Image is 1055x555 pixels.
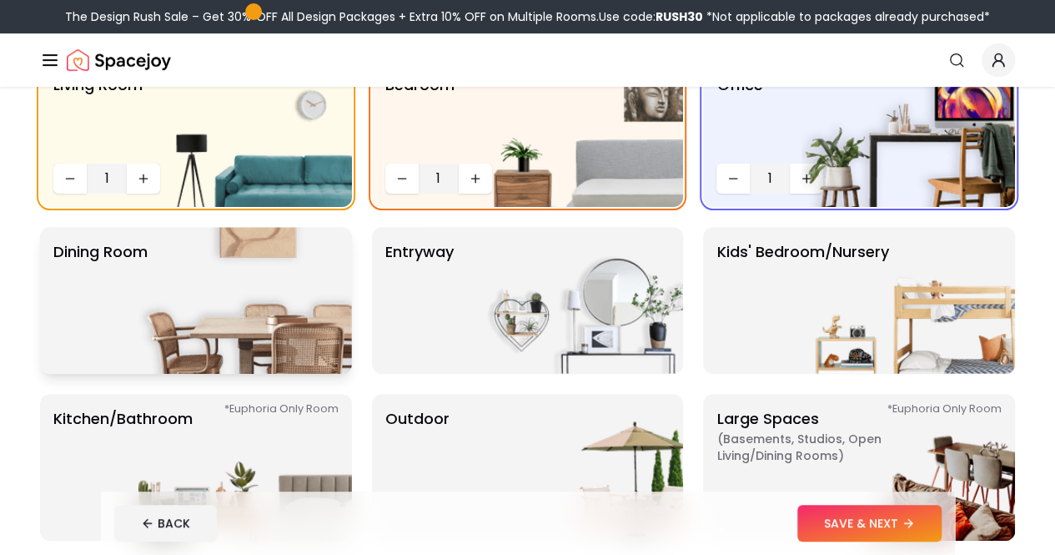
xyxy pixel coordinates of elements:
[790,164,823,194] button: Increase quantity
[138,227,352,374] img: Dining Room
[385,240,454,361] p: entryway
[53,164,87,194] button: Decrease quantity
[67,43,171,77] img: Spacejoy Logo
[138,394,352,541] img: Kitchen/Bathroom *Euphoria Only
[656,8,703,25] b: RUSH30
[459,164,492,194] button: Increase quantity
[716,73,762,157] p: Office
[53,240,148,361] p: Dining Room
[40,33,1015,87] nav: Global
[127,164,160,194] button: Increase quantity
[53,407,193,527] p: Kitchen/Bathroom
[801,60,1015,207] img: Office
[53,73,143,157] p: Living Room
[470,394,683,541] img: Outdoor
[385,164,419,194] button: Decrease quantity
[599,8,703,25] span: Use code:
[425,169,452,189] span: 1
[716,431,925,464] span: ( Basements, Studios, Open living/dining rooms )
[114,505,217,542] button: BACK
[470,60,683,207] img: Bedroom
[801,394,1015,541] img: Large Spaces *Euphoria Only
[716,407,925,527] p: Large Spaces
[797,505,942,542] button: SAVE & NEXT
[801,227,1015,374] img: Kids' Bedroom/Nursery
[67,43,171,77] a: Spacejoy
[756,169,783,189] span: 1
[138,60,352,207] img: Living Room
[703,8,990,25] span: *Not applicable to packages already purchased*
[65,8,990,25] div: The Design Rush Sale – Get 30% OFF All Design Packages + Extra 10% OFF on Multiple Rooms.
[716,240,888,361] p: Kids' Bedroom/Nursery
[385,73,455,157] p: Bedroom
[385,407,450,527] p: Outdoor
[470,227,683,374] img: entryway
[716,164,750,194] button: Decrease quantity
[93,169,120,189] span: 1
